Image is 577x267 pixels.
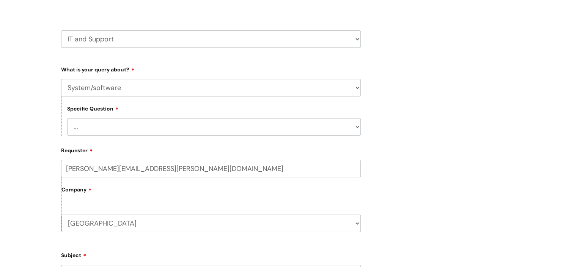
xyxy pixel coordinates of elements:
input: Email [61,160,361,177]
label: Company [61,184,361,201]
label: What is your query about? [61,64,361,73]
label: Subject [61,250,361,259]
label: Specific Question [67,104,119,112]
label: Requester [61,145,361,154]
